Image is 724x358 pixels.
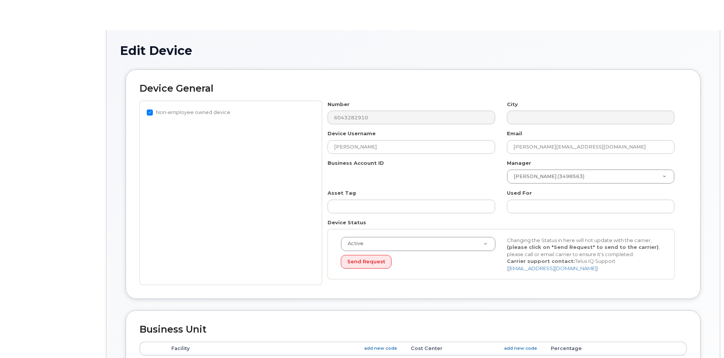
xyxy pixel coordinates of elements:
[341,255,392,269] button: Send Request
[507,170,674,183] a: [PERSON_NAME] (3498563)
[343,240,364,247] span: Active
[165,342,404,355] th: Facility
[509,173,584,180] span: [PERSON_NAME] (3498563)
[328,189,356,197] label: Asset Tag
[507,258,575,264] strong: Carrier support contact:
[364,345,397,352] a: add new code
[120,44,706,57] h1: Edit Device
[328,101,350,108] label: Number
[507,244,659,250] strong: (please click on "Send Request" to send to the carrier)
[507,101,518,108] label: City
[507,159,531,167] label: Manager
[507,189,532,197] label: Used For
[507,130,522,137] label: Email
[147,109,153,116] input: Non-employee owned device
[328,219,366,226] label: Device Status
[504,345,537,352] a: add new code
[501,237,667,272] div: Changing the Status in here will not update with the carrier, , please call or email carrier to e...
[140,324,687,335] h2: Business Unit
[508,265,597,271] a: [EMAIL_ADDRESS][DOMAIN_NAME]
[328,159,384,167] label: Business Account ID
[328,130,376,137] label: Device Username
[404,342,544,355] th: Cost Center
[140,83,687,94] h2: Device General
[341,237,495,251] a: Active
[544,342,634,355] th: Percentage
[147,108,230,117] label: Non-employee owned device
